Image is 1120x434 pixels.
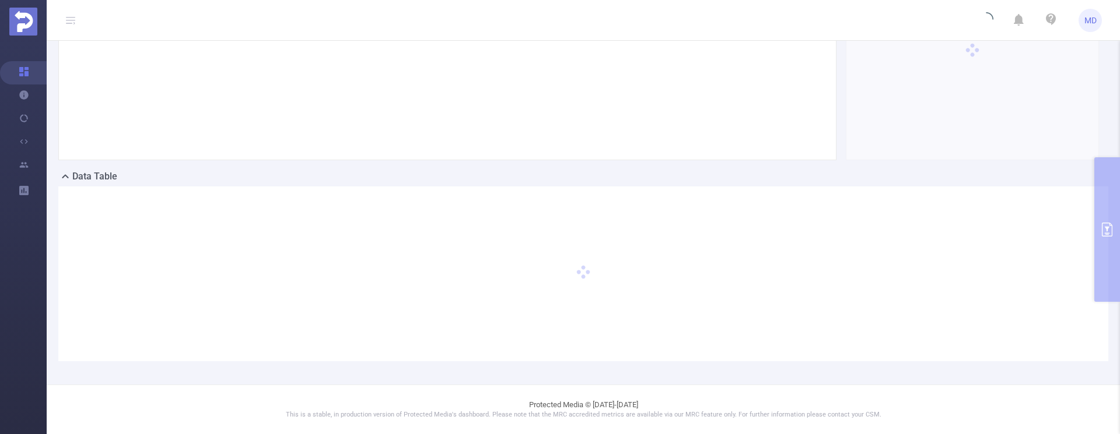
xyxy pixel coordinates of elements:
[72,170,117,184] h2: Data Table
[9,8,37,36] img: Protected Media
[47,384,1120,434] footer: Protected Media © [DATE]-[DATE]
[979,12,993,29] i: icon: loading
[1084,9,1097,32] span: MD
[76,410,1091,420] p: This is a stable, in production version of Protected Media's dashboard. Please note that the MRC ...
